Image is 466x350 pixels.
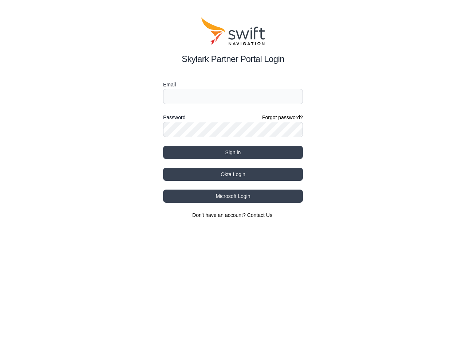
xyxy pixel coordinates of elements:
[163,146,303,159] button: Sign in
[163,168,303,181] button: Okta Login
[262,114,303,121] a: Forgot password?
[163,190,303,203] button: Microsoft Login
[163,211,303,219] section: Don't have an account?
[163,80,303,89] label: Email
[163,52,303,66] h2: Skylark Partner Portal Login
[163,113,185,122] label: Password
[247,212,272,218] a: Contact Us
